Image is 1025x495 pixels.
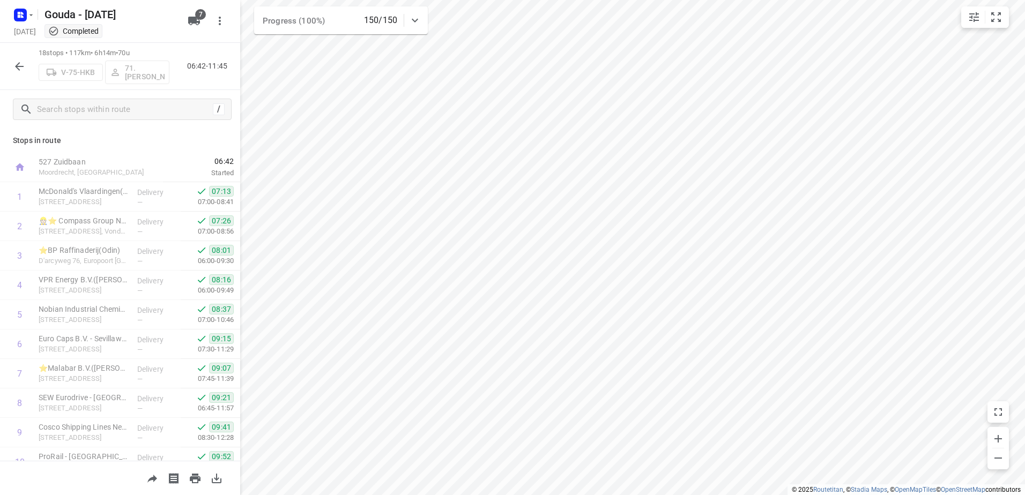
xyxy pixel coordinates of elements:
[39,363,129,373] p: ⭐Malabar B.V.(Yvonne Udo)
[48,26,99,36] div: This project completed. You cannot make any changes to it.
[196,422,207,432] svg: Done
[137,246,177,257] p: Delivery
[13,135,227,146] p: Stops in route
[196,304,207,314] svg: Done
[17,251,22,261] div: 3
[181,403,234,414] p: 06:45-11:57
[209,274,234,285] span: 08:16
[209,451,234,462] span: 09:52
[206,472,227,483] span: Download route
[181,373,234,384] p: 07:45-11:39
[196,245,207,256] svg: Done
[163,168,234,178] p: Started
[137,216,177,227] p: Delivery
[181,344,234,355] p: 07:30-11:29
[209,215,234,226] span: 07:26
[17,280,22,290] div: 4
[181,226,234,237] p: 07:00-08:56
[181,432,234,443] p: 08:30-12:28
[39,373,129,384] p: [STREET_ADDRESS]
[39,285,129,296] p: Neckarweg 5, Europoort Rotterdam
[17,221,22,231] div: 2
[254,6,428,34] div: Progress (100%)150/150
[181,197,234,207] p: 07:00-08:41
[17,369,22,379] div: 7
[137,305,177,316] p: Delivery
[895,486,936,493] a: OpenMapTiles
[813,486,843,493] a: Routetitan
[213,103,225,115] div: /
[118,49,129,57] span: 70u
[137,257,143,265] span: —
[39,451,129,462] p: ProRail - Rotterdam (Mark Verbiest )
[196,215,207,226] svg: Done
[137,198,143,206] span: —
[142,472,163,483] span: Share route
[181,256,234,266] p: 06:00-09:30
[116,49,118,57] span: •
[137,364,177,374] p: Delivery
[209,333,234,344] span: 09:15
[364,14,397,27] p: 150/150
[137,346,143,354] span: —
[195,9,206,20] span: 7
[181,285,234,296] p: 06:00-09:49
[17,398,22,408] div: 8
[183,10,205,32] button: 7
[209,245,234,256] span: 08:01
[137,287,143,295] span: —
[187,61,232,72] p: 06:42-11:45
[17,427,22,438] div: 9
[17,310,22,320] div: 5
[17,192,22,202] div: 1
[137,334,177,345] p: Delivery
[163,156,234,167] span: 06:42
[39,392,129,403] p: SEW Eurodrive - Rotterdam(Nadine van Trier)
[196,186,207,197] svg: Done
[209,304,234,314] span: 08:37
[137,434,143,442] span: —
[196,333,207,344] svg: Done
[137,187,177,198] p: Delivery
[137,228,143,236] span: —
[209,422,234,432] span: 09:41
[851,486,887,493] a: Stadia Maps
[961,6,1009,28] div: small contained button group
[209,186,234,197] span: 07:13
[137,452,177,463] p: Delivery
[137,423,177,433] p: Delivery
[137,393,177,404] p: Delivery
[209,10,231,32] button: More
[37,101,213,118] input: Search stops within route
[263,16,325,26] span: Progress (100%)
[184,472,206,483] span: Print route
[137,375,143,383] span: —
[39,344,129,355] p: [STREET_ADDRESS]
[39,226,129,237] p: Vondelingenweg 601, Vondelingenplaat
[163,472,184,483] span: Print shipping labels
[39,403,129,414] p: Industrieweg 175, Rotterdam
[17,339,22,349] div: 6
[181,314,234,325] p: 07:00-10:46
[39,156,150,167] p: 527 Zuidbaan
[39,422,129,432] p: Cosco Shipping Lines Netherlands B.V.(Jennifer Yung)
[15,457,25,467] div: 10
[39,245,129,256] p: ⭐BP Raffinaderij(Odin)
[196,274,207,285] svg: Done
[792,486,1021,493] li: © 2025 , © , © © contributors
[209,363,234,373] span: 09:07
[39,215,129,226] p: 👷🏻⭐ Compass Group Nederland B.V. - Shell Pernis(Postkamer (Contactpersoon locatie))
[39,186,129,197] p: McDonald's Vlaardingen(Linda van Muijden)
[196,451,207,462] svg: Done
[196,392,207,403] svg: Done
[941,486,985,493] a: OpenStreetMap
[963,6,985,28] button: Map settings
[39,274,129,285] p: VPR Energy B.V.([PERSON_NAME])
[39,48,169,58] p: 18 stops • 117km • 6h14m
[39,333,129,344] p: Euro Caps B.V. - Sevillaweg(Chantal van Klaveren)
[39,256,129,266] p: D'arcyweg 76, Europoort Rotterdam
[39,304,129,314] p: Nobian Industrial Chemicals(Fieneke Spaans)
[209,392,234,403] span: 09:21
[39,314,129,325] p: Welplaatweg 12, Rotterdam
[196,363,207,373] svg: Done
